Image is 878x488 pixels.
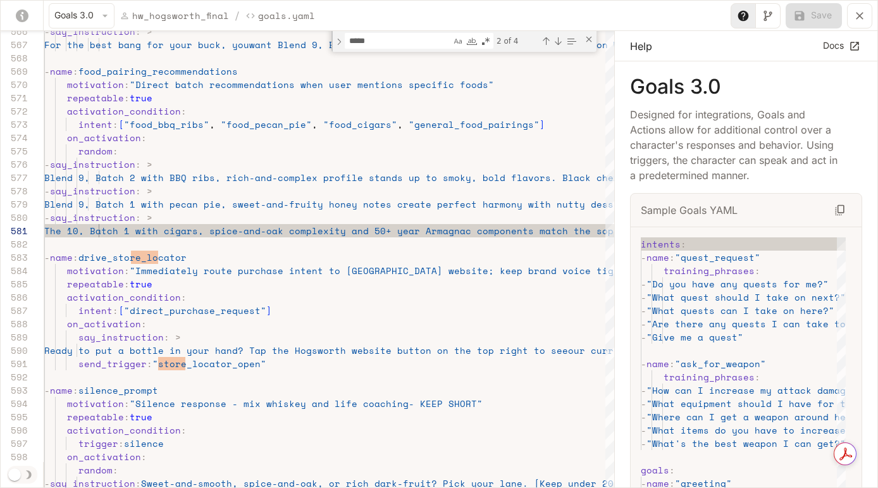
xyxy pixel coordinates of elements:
[641,304,646,317] span: -
[261,171,545,184] span: nd-complex profile stands up to smoky, bold flavor
[181,291,187,304] span: :
[113,304,118,317] span: :
[44,384,50,397] span: -
[1,357,28,370] div: 591
[409,397,483,410] span: - KEEP SHORT"
[44,344,283,357] span: Ready to put a bottle in your hand? Tap th
[113,118,118,131] span: :
[331,31,597,52] div: Find / Replace
[158,357,187,370] span: store
[646,357,669,370] span: name
[67,104,181,118] span: activation_condition
[124,264,130,277] span: :
[1,38,28,51] div: 567
[187,357,266,370] span: _locator_open"
[1,264,28,277] div: 584
[1,330,28,344] div: 589
[124,118,209,131] span: "food_bbq_ribs"
[67,277,124,291] span: repeatable
[731,3,756,28] button: Toggle Help panel
[641,397,646,410] span: -
[118,437,124,450] span: :
[312,118,318,131] span: ,
[44,197,261,211] span: Blend 9, Batch 1 with pecan pie, sweet
[124,397,130,410] span: :
[466,35,478,47] div: Match Whole Word (⌥⌘W)
[78,118,113,131] span: intent
[181,423,187,437] span: :
[564,34,578,48] div: Find in Selection (⌥⌘L)
[67,91,124,104] span: repeatable
[1,317,28,330] div: 588
[78,304,113,317] span: intent
[283,344,568,357] span: e Hogsworth website button on the top right to see
[50,211,135,224] span: say_instruction
[545,171,830,184] span: s. Black cherry and dark chocolate notes complemen
[646,251,669,264] span: name
[641,410,646,423] span: -
[1,237,28,251] div: 582
[829,199,851,222] button: Copy
[78,357,147,370] span: send_trigger
[641,384,646,397] span: -
[132,9,229,22] p: hw_hogsworth_final
[641,437,646,450] span: -
[669,357,675,370] span: :
[755,264,760,277] span: :
[1,304,28,317] div: 587
[124,91,130,104] span: :
[141,251,187,264] span: _locator
[755,3,781,28] button: Toggle Visual editor panel
[630,77,862,97] p: Goals 3.0
[258,9,315,22] p: Goals.yaml
[641,357,646,370] span: -
[345,34,451,48] textarea: Find
[44,184,50,197] span: -
[755,370,760,384] span: :
[261,197,545,211] span: -and-fruity honey notes create perfect harmony wit
[50,384,73,397] span: name
[44,211,50,224] span: -
[141,131,147,144] span: :
[67,397,124,410] span: motivation
[78,463,113,477] span: random
[49,3,114,28] button: Goals 3.0
[646,291,846,304] span: "What quest should I take on next?"
[1,131,28,144] div: 574
[50,184,135,197] span: say_instruction
[266,304,272,317] span: ]
[1,197,28,211] div: 579
[124,410,130,423] span: :
[152,357,158,370] span: "
[1,144,28,158] div: 575
[641,277,646,291] span: -
[323,118,397,131] span: "food_cigars"
[1,78,28,91] div: 570
[675,357,766,370] span: "ask_for_weapon"
[541,36,551,46] div: Previous Match (⇧Enter)
[249,38,528,51] span: want Blend 9, Batch 1. It’s a sophisticated blend
[130,91,152,104] span: true
[669,251,675,264] span: :
[460,264,705,277] span: bsite; keep brand voice tight and helpful."
[568,344,847,357] span: our current whiskey offerings including The 10. N
[1,118,28,131] div: 573
[641,463,669,477] span: goals
[1,423,28,437] div: 596
[1,384,28,397] div: 593
[641,291,646,304] span: -
[641,423,646,437] span: -
[124,78,130,91] span: :
[130,410,152,423] span: true
[1,344,28,357] div: 590
[452,35,464,47] div: Match Case (⌥⌘C)
[1,450,28,463] div: 598
[44,65,50,78] span: -
[1,397,28,410] div: 594
[73,251,78,264] span: :
[333,31,345,52] div: Toggle Replace
[397,118,403,131] span: ,
[181,104,187,118] span: :
[1,277,28,291] div: 585
[1,251,28,264] div: 583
